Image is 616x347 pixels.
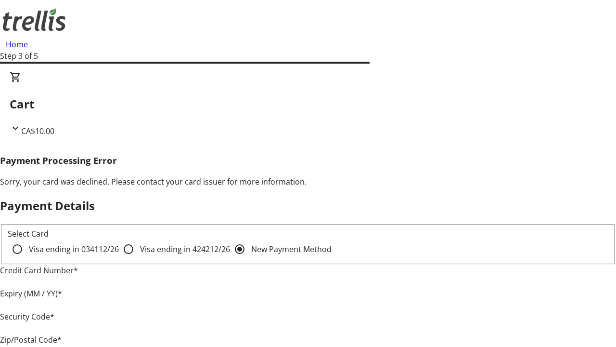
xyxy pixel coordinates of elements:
span: Visa ending in 4242 [140,244,230,254]
label: New Payment Method [249,243,332,255]
span: 12/26 [210,244,230,254]
div: Select Card [8,228,608,240]
span: 12/26 [99,244,119,254]
h2: Cart [10,95,606,113]
span: Visa ending in 0341 [29,244,119,254]
span: CA$10.00 [21,126,54,136]
div: CartCA$10.00 [10,71,606,137]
